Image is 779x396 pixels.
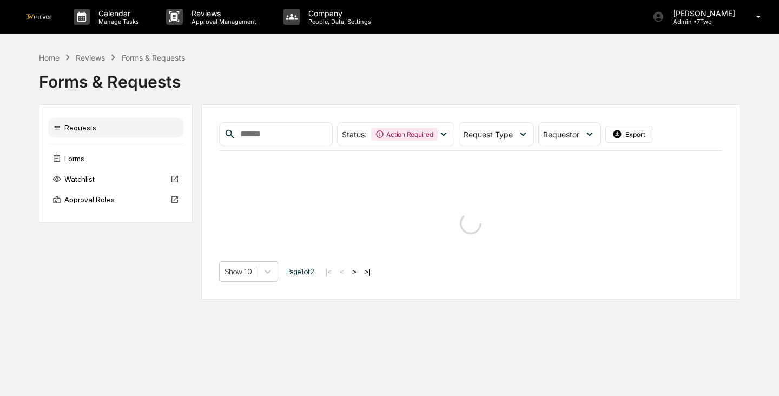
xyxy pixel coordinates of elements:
[286,267,314,276] span: Page 1 of 2
[48,169,183,189] div: Watchlist
[543,130,579,139] span: Requestor
[90,9,144,18] p: Calendar
[48,190,183,209] div: Approval Roles
[48,118,183,137] div: Requests
[342,130,367,139] span: Status :
[39,63,740,91] div: Forms & Requests
[371,128,437,141] div: Action Required
[336,267,347,276] button: <
[664,9,741,18] p: [PERSON_NAME]
[300,18,377,25] p: People, Data, Settings
[90,18,144,25] p: Manage Tasks
[464,130,513,139] span: Request Type
[76,53,105,62] div: Reviews
[664,18,741,25] p: Admin • 7Two
[322,267,335,276] button: |<
[349,267,360,276] button: >
[605,126,653,143] button: Export
[39,53,60,62] div: Home
[361,267,374,276] button: >|
[122,53,185,62] div: Forms & Requests
[300,9,377,18] p: Company
[183,18,262,25] p: Approval Management
[48,149,183,168] div: Forms
[26,14,52,19] img: logo
[183,9,262,18] p: Reviews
